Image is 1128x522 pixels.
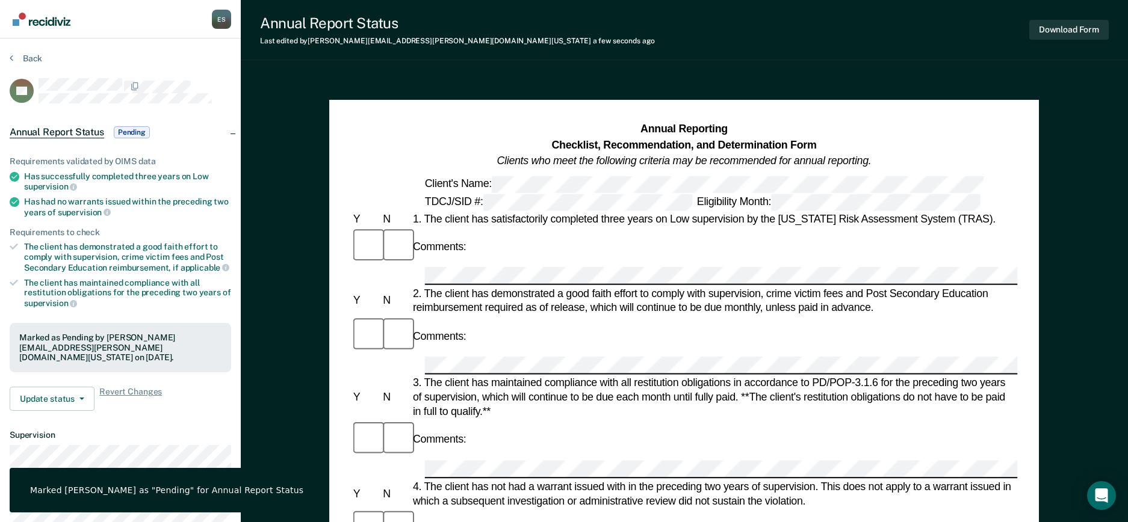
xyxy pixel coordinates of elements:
span: Pending [114,126,150,138]
div: The client has demonstrated a good faith effort to comply with supervision, crime victim fees and... [24,242,231,272]
div: Y [351,486,381,500]
div: Has successfully completed three years on Low [24,171,231,192]
span: supervision [58,207,111,217]
div: Requirements to check [10,227,231,238]
div: Y [351,293,381,308]
img: Recidiviz [13,13,70,26]
div: 1. The client has satisfactorily completed three years on Low supervision by the [US_STATE] Risk ... [411,212,1017,226]
div: E S [212,10,231,29]
div: Comments: [411,328,468,343]
dt: Supervision [10,430,231,440]
span: a few seconds ago [593,37,655,45]
span: supervision [24,298,77,308]
span: Annual Report Status [10,126,104,138]
div: The client has maintained compliance with all restitution obligations for the preceding two years of [24,278,231,309]
div: Eligibility Month: [695,194,983,210]
div: TDCJ/SID #: [423,194,695,210]
div: Y [351,212,381,226]
div: Requirements validated by OIMS data [10,156,231,167]
div: N [381,293,411,308]
em: Clients who meet the following criteria may be recommended for annual reporting. [497,155,872,167]
div: N [381,486,411,500]
strong: Annual Reporting [641,123,728,135]
span: Revert Changes [99,387,162,411]
div: Marked [PERSON_NAME] as "Pending" for Annual Report Status [30,485,303,496]
div: Y [351,390,381,404]
div: Open Intercom Messenger [1087,481,1116,510]
div: Annual Report Status [260,14,655,32]
button: Download Form [1029,20,1109,40]
div: Comments: [411,239,468,254]
button: Profile dropdown button [212,10,231,29]
span: supervision [24,182,77,191]
div: 3. The client has maintained compliance with all restitution obligations in accordance to PD/POP-... [411,375,1017,418]
div: Has had no warrants issued within the preceding two years of [24,197,231,217]
div: Marked as Pending by [PERSON_NAME][EMAIL_ADDRESS][PERSON_NAME][DOMAIN_NAME][US_STATE] on [DATE]. [19,333,222,363]
button: Update status [10,387,95,411]
div: 2. The client has demonstrated a good faith effort to comply with supervision, crime victim fees ... [411,286,1017,315]
div: N [381,212,411,226]
button: Back [10,53,42,64]
div: Client's Name: [423,176,987,192]
div: 4. The client has not had a warrant issued with in the preceding two years of supervision. This d... [411,479,1017,508]
span: applicable [181,263,229,272]
strong: Checklist, Recommendation, and Determination Form [552,139,817,151]
div: Last edited by [PERSON_NAME][EMAIL_ADDRESS][PERSON_NAME][DOMAIN_NAME][US_STATE] [260,37,655,45]
div: Comments: [411,432,468,446]
div: N [381,390,411,404]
